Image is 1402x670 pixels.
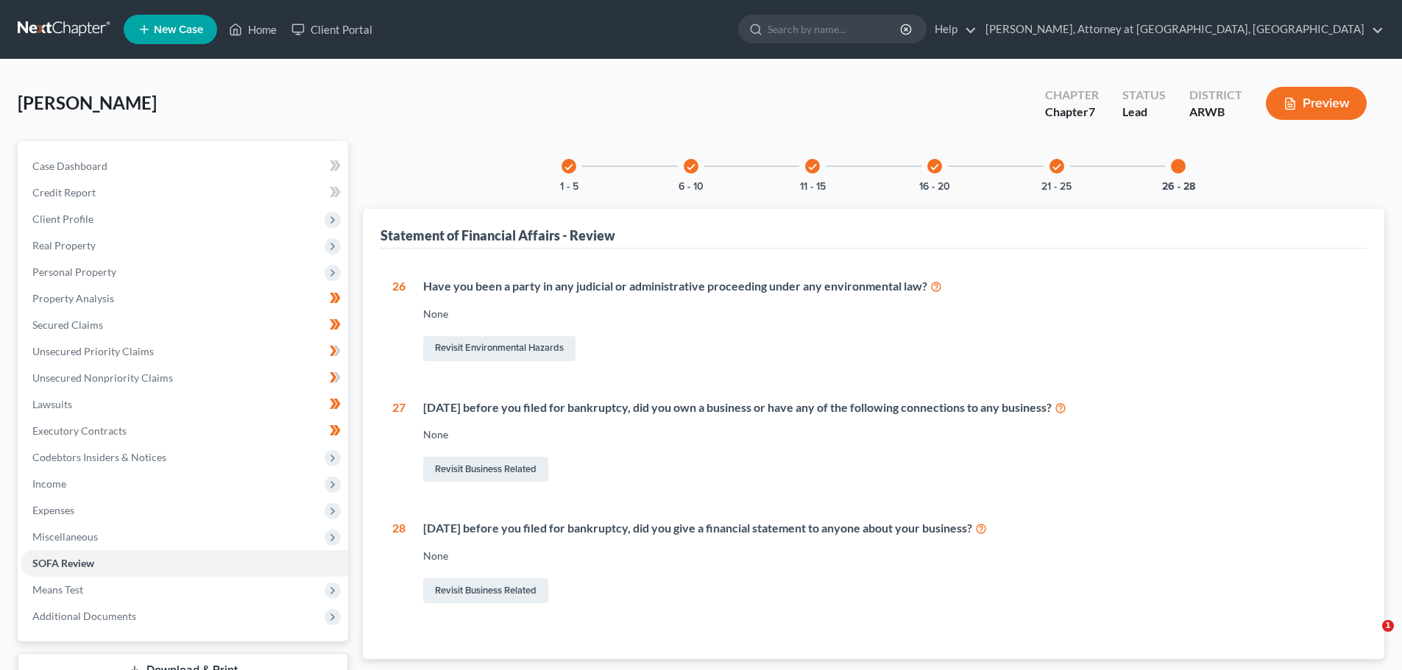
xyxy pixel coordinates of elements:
div: District [1189,87,1242,104]
div: 28 [392,520,406,606]
span: 7 [1088,104,1095,118]
i: check [807,162,818,172]
a: Help [927,16,977,43]
span: Real Property [32,239,96,252]
span: New Case [154,24,203,35]
div: None [423,549,1355,563]
div: Lead [1122,104,1166,121]
button: 6 - 10 [679,182,704,192]
a: [PERSON_NAME], Attorney at [GEOGRAPHIC_DATA], [GEOGRAPHIC_DATA] [978,16,1384,43]
div: Status [1122,87,1166,104]
div: Statement of Financial Affairs - Review [380,227,615,244]
a: SOFA Review [21,550,348,577]
i: check [930,162,940,172]
span: Case Dashboard [32,160,107,172]
a: Secured Claims [21,312,348,338]
button: 16 - 20 [919,182,950,192]
span: 1 [1382,620,1394,632]
div: None [423,427,1355,442]
a: Revisit Environmental Hazards [423,336,576,361]
span: Credit Report [32,186,96,199]
a: Revisit Business Related [423,457,548,482]
button: 21 - 25 [1041,182,1072,192]
div: Chapter [1045,87,1099,104]
a: Lawsuits [21,391,348,418]
div: None [423,307,1355,321]
div: [DATE] before you filed for bankruptcy, did you give a financial statement to anyone about your b... [423,520,1355,537]
div: ARWB [1189,104,1242,121]
span: Expenses [32,504,74,516]
span: Client Profile [32,213,93,225]
button: 26 - 28 [1162,182,1195,192]
span: Property Analysis [32,292,114,304]
i: check [564,162,574,172]
span: Codebtors Insiders & Notices [32,451,166,463]
a: Client Portal [284,16,380,43]
button: Preview [1266,87,1367,120]
a: Home [222,16,284,43]
span: Additional Documents [32,610,136,622]
span: Means Test [32,583,83,596]
a: Credit Report [21,179,348,206]
a: Unsecured Nonpriority Claims [21,365,348,391]
span: Miscellaneous [32,530,98,543]
button: 1 - 5 [560,182,578,192]
button: 11 - 15 [800,182,826,192]
span: Secured Claims [32,318,103,331]
div: 27 [392,399,406,485]
a: Unsecured Priority Claims [21,338,348,365]
i: check [1052,162,1062,172]
iframe: Intercom live chat [1352,620,1387,655]
span: [PERSON_NAME] [18,92,157,113]
span: Unsecured Nonpriority Claims [32,371,173,384]
input: Search by name... [768,15,902,43]
span: Lawsuits [32,398,72,410]
div: 26 [392,278,406,364]
div: Have you been a party in any judicial or administrative proceeding under any environmental law? [423,278,1355,295]
i: check [686,162,696,172]
a: Property Analysis [21,285,348,312]
a: Case Dashboard [21,153,348,179]
span: Executory Contracts [32,424,127,437]
span: Unsecured Priority Claims [32,345,154,357]
div: [DATE] before you filed for bankruptcy, did you own a business or have any of the following conne... [423,399,1355,416]
span: Personal Property [32,265,116,278]
span: Income [32,477,66,490]
div: Chapter [1045,104,1099,121]
a: Revisit Business Related [423,578,548,603]
span: SOFA Review [32,557,94,569]
a: Executory Contracts [21,418,348,444]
